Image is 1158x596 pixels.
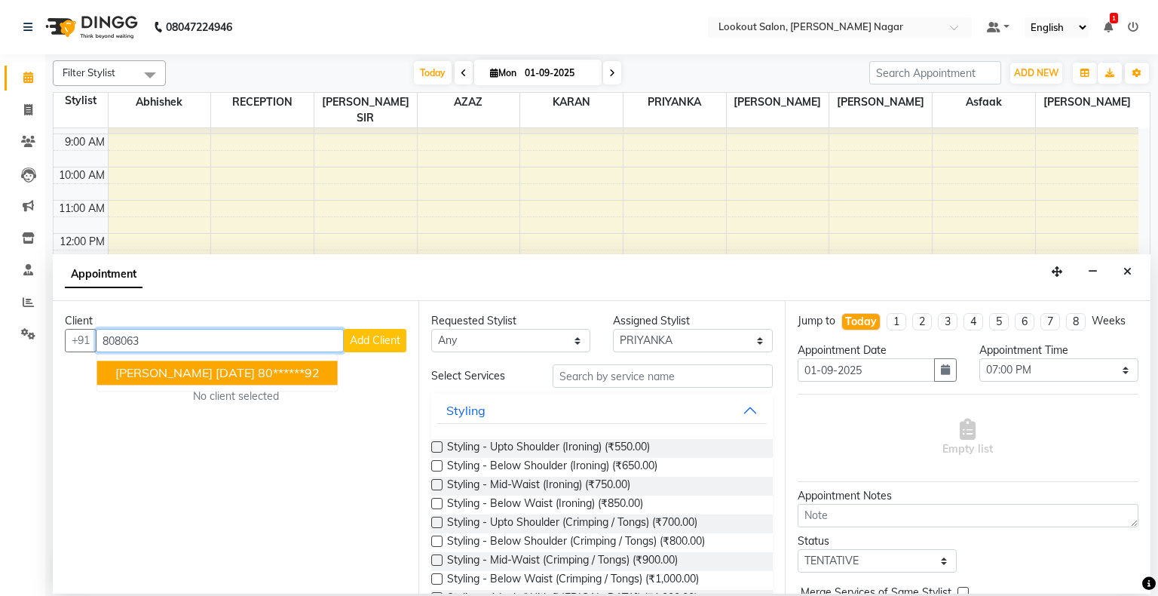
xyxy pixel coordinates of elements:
[447,552,678,571] span: Styling - Mid-Waist (Crimping / Tongs) (₹900.00)
[431,313,590,329] div: Requested Stylist
[211,93,314,112] span: RECEPTION
[63,66,115,78] span: Filter Stylist
[1104,20,1113,34] a: 1
[933,93,1035,112] span: Asfaak
[447,477,630,496] span: Styling - Mid-Waist (Ironing) (₹750.00)
[38,6,142,48] img: logo
[56,201,108,217] div: 11:00 AM
[1066,313,1086,330] li: 8
[869,61,1001,84] input: Search Appointment
[115,366,255,381] span: [PERSON_NAME] [DATE]
[553,364,773,388] input: Search by service name
[101,389,370,404] div: No client selected
[446,401,486,419] div: Styling
[96,329,344,352] input: Search by Name/Mobile/Email/Code
[62,134,108,150] div: 9:00 AM
[613,313,772,329] div: Assigned Stylist
[798,533,957,549] div: Status
[314,93,417,127] span: [PERSON_NAME] SIR
[418,93,520,112] span: AZAZ
[437,397,766,424] button: Styling
[54,93,108,109] div: Stylist
[942,419,993,457] span: Empty list
[447,439,650,458] span: Styling - Upto Shoulder (Ironing) (₹550.00)
[1014,67,1058,78] span: ADD NEW
[623,93,726,112] span: PRIYANKA
[1010,63,1062,84] button: ADD NEW
[56,167,108,183] div: 10:00 AM
[1117,260,1138,284] button: Close
[1110,13,1118,23] span: 1
[520,62,596,84] input: 2025-09-01
[989,313,1009,330] li: 5
[963,313,983,330] li: 4
[1092,313,1126,329] div: Weeks
[829,93,932,112] span: [PERSON_NAME]
[486,67,520,78] span: Mon
[65,329,96,352] button: +91
[447,458,657,477] span: Styling - Below Shoulder (Ironing) (₹650.00)
[447,496,643,515] span: Styling - Below Waist (Ironing) (₹850.00)
[520,93,623,112] span: kARAN
[166,6,232,48] b: 08047224946
[798,313,835,329] div: Jump to
[727,93,829,112] span: [PERSON_NAME]
[1036,93,1138,112] span: [PERSON_NAME]
[887,313,906,330] li: 1
[447,515,697,533] span: Styling - Upto Shoulder (Crimping / Tongs) (₹700.00)
[1015,313,1034,330] li: 6
[420,368,541,384] div: Select Services
[798,488,1138,504] div: Appointment Notes
[447,571,699,590] span: Styling - Below Waist (Crimping / Tongs) (₹1,000.00)
[57,234,108,250] div: 12:00 PM
[447,533,705,552] span: Styling - Below Shoulder (Crimping / Tongs) (₹800.00)
[912,313,932,330] li: 2
[344,329,406,352] button: Add Client
[109,93,211,112] span: abhishek
[798,358,935,382] input: yyyy-mm-dd
[1040,313,1060,330] li: 7
[938,313,957,330] li: 3
[845,314,877,330] div: Today
[979,343,1138,358] div: Appointment Time
[350,333,400,347] span: Add Client
[65,313,406,329] div: Client
[65,261,142,288] span: Appointment
[414,61,452,84] span: Today
[798,343,957,358] div: Appointment Date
